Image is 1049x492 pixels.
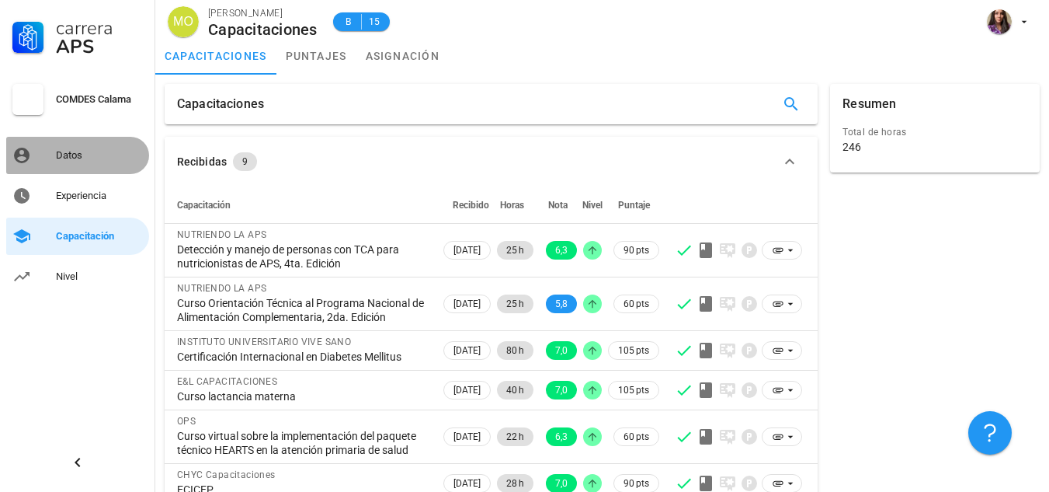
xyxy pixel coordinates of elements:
[580,187,605,224] th: Nivel
[548,200,568,211] span: Nota
[618,382,649,398] span: 105 pts
[56,190,143,202] div: Experiencia
[453,342,481,359] span: [DATE]
[177,84,264,124] div: Capacitaciones
[177,429,428,457] div: Curso virtual sobre la implementación del paquete técnico HEARTS en la atención primaria de salud
[605,187,662,224] th: Puntaje
[177,296,428,324] div: Curso Orientación Técnica al Programa Nacional de Alimentación Complementaria, 2da. Edición
[56,230,143,243] div: Capacitación
[555,381,568,400] span: 7,0
[453,242,481,259] span: [DATE]
[555,427,568,446] span: 6,3
[494,187,537,224] th: Horas
[177,200,231,211] span: Capacitación
[165,137,818,187] button: Recibidas 9
[537,187,580,224] th: Nota
[506,295,524,313] span: 25 h
[177,376,277,387] span: E&L CAPACITACIONES
[506,381,524,400] span: 40 h
[453,295,481,312] span: [DATE]
[582,200,603,211] span: Nivel
[506,427,524,446] span: 22 h
[177,389,428,403] div: Curso lactancia materna
[6,218,149,255] a: Capacitación
[177,337,351,347] span: INSTITUTO UNIVERSITARIO VIVE SANO
[440,187,494,224] th: Recibido
[555,241,568,260] span: 6,3
[208,5,318,21] div: [PERSON_NAME]
[56,19,143,37] div: Carrera
[506,241,524,260] span: 25 h
[623,243,649,258] span: 90 pts
[987,9,1012,34] div: avatar
[56,149,143,162] div: Datos
[623,296,649,312] span: 60 pts
[453,382,481,399] span: [DATE]
[342,14,355,30] span: B
[555,341,568,360] span: 7,0
[842,84,896,124] div: Resumen
[56,37,143,56] div: APS
[177,229,266,240] span: NUTRIENDO LA APS
[56,93,143,106] div: COMDES Calama
[555,295,568,313] span: 5,8
[842,140,861,154] div: 246
[368,14,380,30] span: 15
[453,200,489,211] span: Recibido
[6,177,149,215] a: Experiencia
[177,469,276,480] span: CHYC Capacitaciones
[208,21,318,38] div: Capacitaciones
[6,137,149,174] a: Datos
[177,350,428,364] div: Certificación Internacional en Diabetes Mellitus
[56,270,143,283] div: Nivel
[623,476,649,491] span: 90 pts
[6,258,149,295] a: Nivel
[155,37,276,75] a: capacitaciones
[453,475,481,492] span: [DATE]
[618,343,649,358] span: 105 pts
[177,243,428,270] div: Detección y manejo de personas con TCA para nutricionistas de APS, 4ta. Edición
[173,6,193,37] span: MO
[618,200,650,211] span: Puntaje
[623,429,649,445] span: 60 pts
[242,152,248,171] span: 9
[356,37,450,75] a: asignación
[506,341,524,360] span: 80 h
[842,124,1027,140] div: Total de horas
[165,187,440,224] th: Capacitación
[177,416,196,427] span: OPS
[276,37,356,75] a: puntajes
[177,153,227,170] div: Recibidas
[177,283,266,294] span: NUTRIENDO LA APS
[453,428,481,445] span: [DATE]
[500,200,524,211] span: Horas
[168,6,199,37] div: avatar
